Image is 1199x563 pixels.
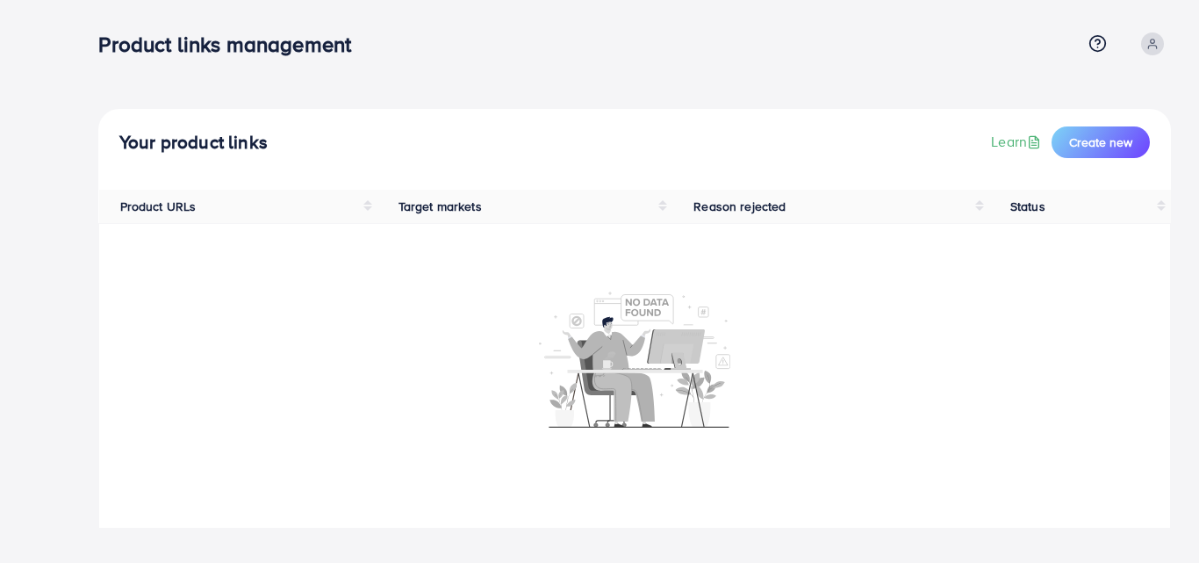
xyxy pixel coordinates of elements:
[1010,198,1045,215] span: Status
[1052,126,1150,158] button: Create new
[98,32,365,57] h3: Product links management
[398,198,482,215] span: Target markets
[991,132,1045,152] a: Learn
[1069,134,1132,151] span: Create new
[120,198,197,215] span: Product URLs
[693,198,786,215] span: Reason rejected
[539,290,730,428] img: No account
[119,132,268,154] h4: Your product links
